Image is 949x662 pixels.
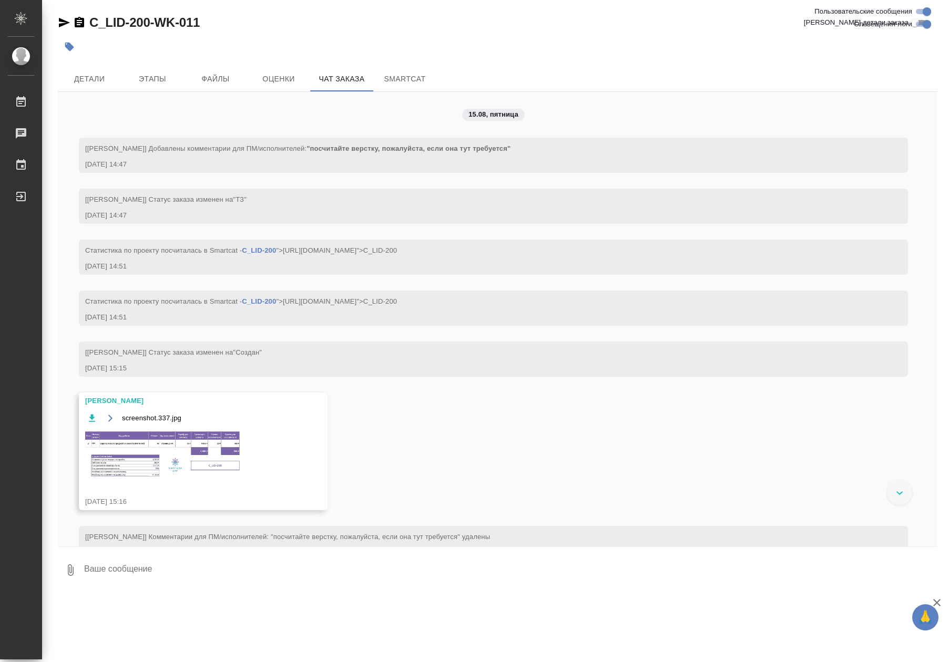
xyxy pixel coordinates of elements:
[85,496,291,507] div: [DATE] 15:16
[854,19,912,29] span: Оповещения-логи
[127,73,178,86] span: Этапы
[89,15,200,29] a: C_LID-200-WK-011
[317,73,367,86] span: Чат заказа
[85,159,871,170] div: [DATE] 14:47
[804,17,909,28] span: [PERSON_NAME] детали заказа
[73,16,86,29] button: Скопировать ссылку
[253,73,304,86] span: Оценки
[233,348,262,356] span: "Создан"
[190,73,241,86] span: Файлы
[380,73,430,86] span: SmartCat
[85,297,397,305] span: Cтатистика по проекту посчиталась в Smartcat - ">[URL][DOMAIN_NAME]">C_LID-200
[468,109,518,120] p: 15.08, пятница
[85,144,511,152] span: [[PERSON_NAME]] Добавлены комментарии для ПМ/исполнителей:
[85,195,247,203] span: [[PERSON_NAME]] Статус заказа изменен на
[233,195,247,203] span: "ТЗ"
[85,430,243,478] img: screenshot.337.jpg
[85,246,397,254] span: Cтатистика по проекту посчиталась в Smartcat - ">[URL][DOMAIN_NAME]">C_LID-200
[242,297,276,305] a: C_LID-200
[916,606,934,628] span: 🙏
[85,312,871,323] div: [DATE] 14:51
[85,411,98,425] button: Скачать
[104,411,117,425] button: Открыть на драйве
[58,35,81,58] button: Добавить тэг
[912,604,938,630] button: 🙏
[85,348,262,356] span: [[PERSON_NAME]] Статус заказа изменен на
[85,533,490,541] span: [[PERSON_NAME]] Комментарии для ПМ/исполнителей: "посчитайте верстку, пожалуйста, если она тут тр...
[85,210,871,221] div: [DATE] 14:47
[64,73,115,86] span: Детали
[814,6,912,17] span: Пользовательские сообщения
[122,413,181,423] span: screenshot.337.jpg
[307,144,511,152] span: "посчитайте верстку, пожалуйста, если она тут требуется"
[58,16,70,29] button: Скопировать ссылку для ЯМессенджера
[85,396,291,406] div: [PERSON_NAME]
[85,363,871,374] div: [DATE] 15:15
[242,246,276,254] a: C_LID-200
[85,261,871,272] div: [DATE] 14:51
